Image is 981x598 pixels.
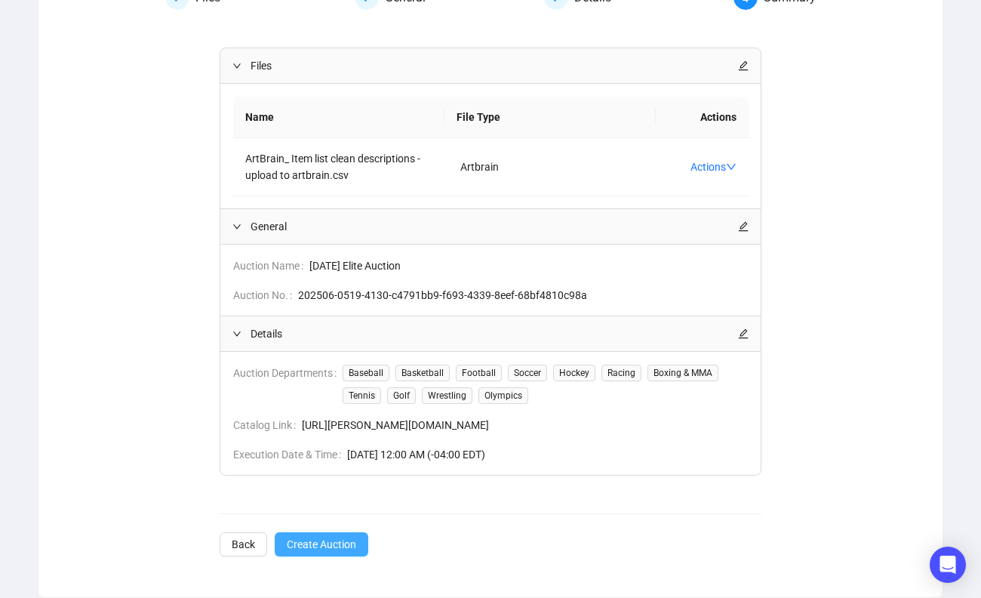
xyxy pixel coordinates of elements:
[232,222,241,231] span: expanded
[287,536,356,553] span: Create Auction
[298,287,749,304] span: 202506-0519-4130-c4791bb9-f693-4339-8eef-68bf4810c98a
[726,162,737,172] span: down
[647,365,718,381] span: Boxing & MMA
[233,287,298,304] span: Auction No.
[232,329,241,338] span: expanded
[738,328,749,339] span: edit
[251,325,739,342] span: Details
[232,61,241,70] span: expanded
[251,57,739,74] span: Files
[220,209,761,244] div: Generaledit
[738,60,749,71] span: edit
[422,387,472,404] span: Wrestling
[302,417,749,433] span: [URL][PERSON_NAME][DOMAIN_NAME]
[601,365,641,381] span: Racing
[478,387,528,404] span: Olympics
[233,257,309,274] span: Auction Name
[232,536,255,553] span: Back
[553,365,595,381] span: Hockey
[220,532,267,556] button: Back
[343,365,389,381] span: Baseball
[233,365,343,404] span: Auction Departments
[738,221,749,232] span: edit
[395,365,450,381] span: Basketball
[930,547,966,583] div: Open Intercom Messenger
[460,161,499,173] span: Artbrain
[251,218,739,235] span: General
[444,97,656,138] th: File Type
[343,387,381,404] span: Tennis
[233,446,347,463] span: Execution Date & Time
[387,387,416,404] span: Golf
[220,48,761,83] div: Filesedit
[220,316,761,351] div: Detailsedit
[347,446,749,463] span: [DATE] 12:00 AM (-04:00 EDT)
[275,532,368,556] button: Create Auction
[309,257,749,274] span: [DATE] Elite Auction
[233,138,449,196] td: ArtBrain_ Item list clean descriptions - upload to artbrain.csv
[690,161,737,173] a: Actions
[508,365,547,381] span: Soccer
[656,97,749,138] th: Actions
[456,365,502,381] span: Football
[233,97,444,138] th: Name
[233,417,302,433] span: Catalog Link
